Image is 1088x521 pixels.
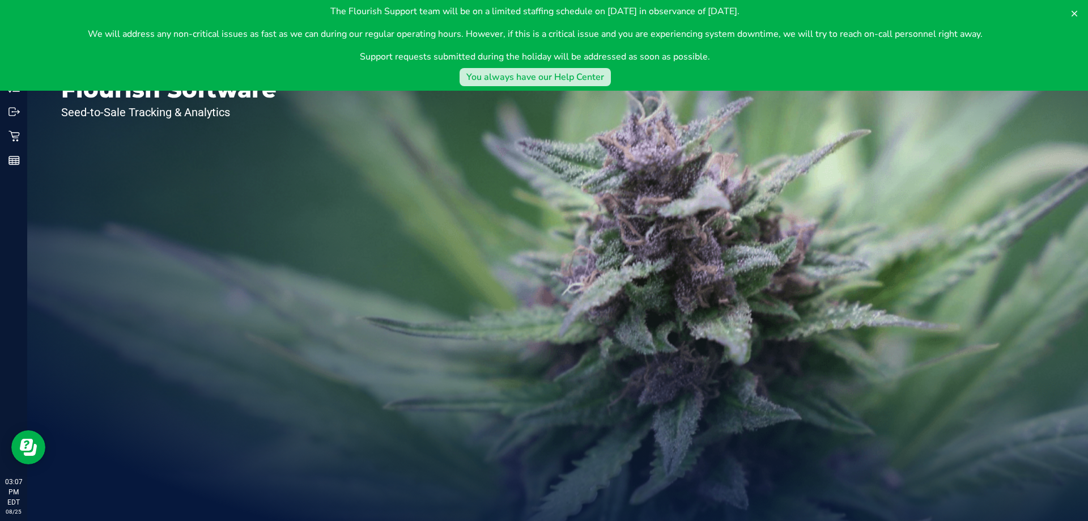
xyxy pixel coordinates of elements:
[61,107,277,118] p: Seed-to-Sale Tracking & Analytics
[5,477,22,507] p: 03:07 PM EDT
[88,50,983,63] p: Support requests submitted during the holiday will be addressed as soon as possible.
[11,430,45,464] iframe: Resource center
[5,507,22,516] p: 08/25
[466,70,604,84] div: You always have our Help Center
[61,78,277,101] p: Flourish Software
[88,5,983,18] p: The Flourish Support team will be on a limited staffing schedule on [DATE] in observance of [DATE].
[8,106,20,117] inline-svg: Outbound
[8,130,20,142] inline-svg: Retail
[88,27,983,41] p: We will address any non-critical issues as fast as we can during our regular operating hours. How...
[8,155,20,166] inline-svg: Reports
